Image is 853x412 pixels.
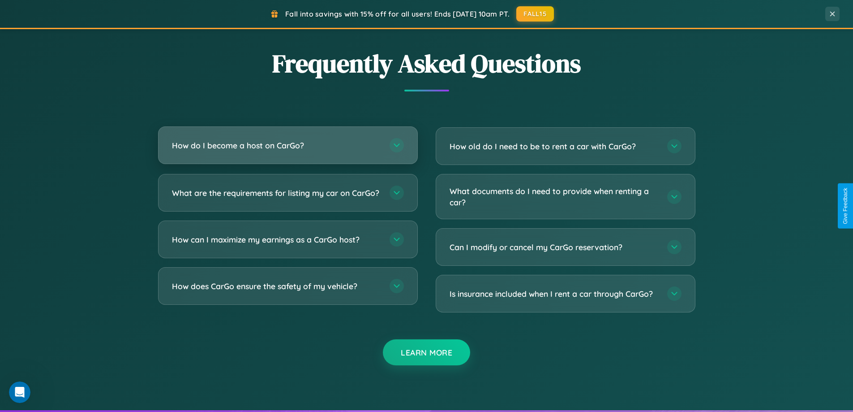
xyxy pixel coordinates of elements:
h2: Frequently Asked Questions [158,46,695,81]
h3: How old do I need to be to rent a car with CarGo? [450,141,658,152]
h3: Can I modify or cancel my CarGo reservation? [450,242,658,253]
h3: How can I maximize my earnings as a CarGo host? [172,234,381,245]
h3: How do I become a host on CarGo? [172,140,381,151]
button: Learn More [383,339,470,365]
h3: How does CarGo ensure the safety of my vehicle? [172,281,381,292]
div: Give Feedback [842,188,849,224]
h3: What are the requirements for listing my car on CarGo? [172,187,381,199]
span: Fall into savings with 15% off for all users! Ends [DATE] 10am PT. [285,9,510,18]
h3: What documents do I need to provide when renting a car? [450,186,658,208]
h3: Is insurance included when I rent a car through CarGo? [450,288,658,299]
iframe: Intercom live chat [9,382,30,403]
button: FALL15 [516,6,554,22]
